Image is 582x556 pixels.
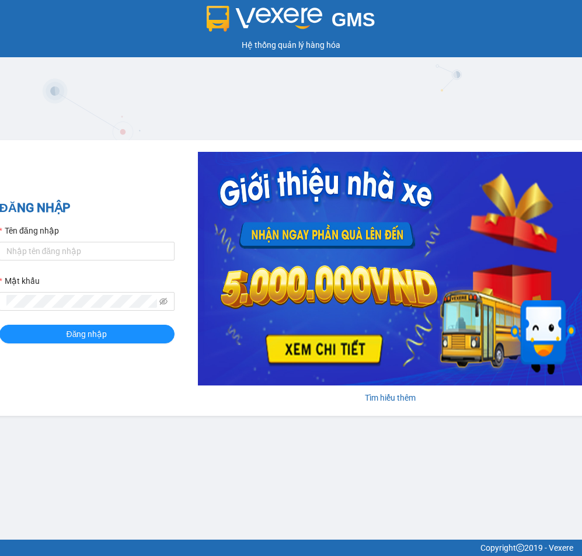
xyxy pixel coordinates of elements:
[159,297,168,305] span: eye-invisible
[332,9,375,30] span: GMS
[6,295,157,308] input: Mật khẩu
[516,544,524,552] span: copyright
[9,541,573,554] div: Copyright 2019 - Vexere
[207,6,322,32] img: logo 2
[3,39,579,51] div: Hệ thống quản lý hàng hóa
[67,328,107,340] span: Đăng nhập
[207,18,375,27] a: GMS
